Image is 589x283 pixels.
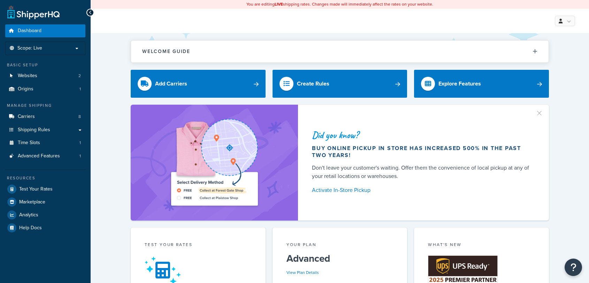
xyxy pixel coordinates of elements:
div: Explore Features [438,79,481,89]
a: Marketplace [5,196,85,208]
li: Advanced Features [5,150,85,163]
li: Origins [5,83,85,96]
div: Test your rates [145,241,252,250]
span: Time Slots [18,140,40,146]
div: Buy online pickup in store has increased 500% in the past two years! [312,145,532,159]
span: Analytics [19,212,38,218]
a: Add Carriers [131,70,266,98]
li: Time Slots [5,136,85,149]
h2: Welcome Guide [142,49,190,54]
div: Add Carriers [155,79,187,89]
div: Manage Shipping [5,103,85,109]
span: Dashboard [18,28,41,34]
a: Test Your Rates [5,183,85,195]
a: Time Slots1 [5,136,85,149]
span: Origins [18,86,33,92]
span: 8 [78,114,81,120]
a: Create Rules [273,70,407,98]
a: Origins1 [5,83,85,96]
div: Basic Setup [5,62,85,68]
h5: Advanced [286,253,393,264]
div: Don't leave your customer's waiting. Offer them the convenience of local pickup at any of your re... [312,164,532,180]
span: Advanced Features [18,153,60,159]
b: LIVE [275,1,283,7]
a: Websites2 [5,69,85,82]
a: Carriers8 [5,110,85,123]
a: Explore Features [414,70,549,98]
div: Create Rules [297,79,329,89]
a: Help Docs [5,222,85,234]
span: Carriers [18,114,35,120]
div: What's New [428,241,535,250]
a: Advanced Features1 [5,150,85,163]
div: Did you know? [312,130,532,140]
img: ad-shirt-map-b0359fc47e01cab431d101c4b569394f6a03f54285957d908178d52f29eb9668.png [151,115,277,210]
li: Carriers [5,110,85,123]
a: Shipping Rules [5,124,85,136]
span: Test Your Rates [19,186,53,192]
a: Analytics [5,209,85,221]
button: Welcome Guide [131,40,549,62]
span: 1 [79,153,81,159]
span: Shipping Rules [18,127,50,133]
span: Marketplace [19,199,45,205]
span: Websites [18,73,37,79]
a: View Plan Details [286,269,319,276]
button: Open Resource Center [565,259,582,276]
div: Resources [5,175,85,181]
span: 1 [79,140,81,146]
a: Activate In-Store Pickup [312,185,532,195]
span: 2 [78,73,81,79]
span: Help Docs [19,225,42,231]
li: Websites [5,69,85,82]
span: Scope: Live [17,45,42,51]
a: Dashboard [5,24,85,37]
div: Your Plan [286,241,393,250]
span: 1 [79,86,81,92]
